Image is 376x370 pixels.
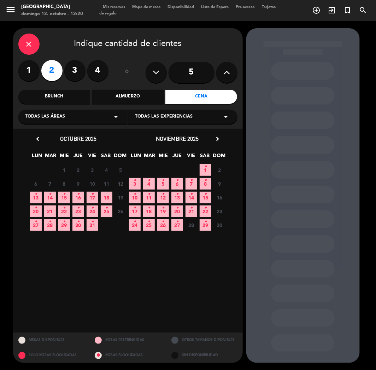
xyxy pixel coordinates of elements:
[158,151,169,163] span: MIE
[213,151,224,163] span: DOM
[199,151,211,163] span: SAB
[18,60,40,81] label: 1
[87,60,108,81] label: 4
[222,113,230,121] i: arrow_drop_down
[143,205,155,217] span: 18
[186,205,197,217] span: 21
[34,135,42,143] i: chevron_left
[35,189,37,200] i: •
[185,151,197,163] span: VIE
[190,202,193,214] i: •
[129,205,141,217] span: 17
[214,192,225,203] span: 16
[359,6,367,14] i: search
[116,60,139,85] div: ó
[157,205,169,217] span: 19
[58,192,70,203] span: 15
[21,4,83,11] div: [GEOGRAPHIC_DATA]
[63,216,65,227] i: •
[44,192,56,203] span: 14
[176,175,178,186] i: •
[72,151,84,163] span: JUE
[60,135,96,142] span: octubre 2025
[58,164,70,176] span: 1
[214,178,225,190] span: 9
[166,333,243,348] div: OTROS TAMAÑOS DIPONIBLES
[148,202,150,214] i: •
[157,219,169,231] span: 26
[87,164,98,176] span: 3
[89,333,166,348] div: MESAS RESTRINGIDAS
[91,216,94,227] i: •
[148,175,150,186] i: •
[35,216,37,227] i: •
[44,178,56,190] span: 7
[129,192,141,203] span: 10
[204,202,207,214] i: •
[92,90,164,104] div: Almuerzo
[204,189,207,200] i: •
[198,5,232,9] span: Lista de Espera
[115,164,127,176] span: 5
[214,219,225,231] span: 30
[18,34,237,55] div: Indique cantidad de clientes
[5,4,16,17] button: menu
[157,192,169,203] span: 12
[186,192,197,203] span: 14
[232,5,258,9] span: Pre-acceso
[77,202,80,214] i: •
[134,202,136,214] i: •
[144,151,155,163] span: MAR
[162,216,164,227] i: •
[204,161,207,172] i: •
[31,151,43,163] span: LUN
[49,189,51,200] i: •
[129,178,141,190] span: 3
[165,90,237,104] div: Cena
[214,205,225,217] span: 23
[176,202,178,214] i: •
[87,178,98,190] span: 10
[171,151,183,163] span: JUE
[115,192,127,203] span: 19
[101,164,112,176] span: 4
[156,135,199,142] span: noviembre 2025
[13,348,90,363] div: SOLO MESAS BLOQUEADAS
[162,202,164,214] i: •
[64,60,86,81] label: 3
[5,4,16,15] i: menu
[312,6,321,14] i: add_circle_outline
[190,175,193,186] i: •
[18,90,90,104] div: Brunch
[87,219,98,231] span: 31
[101,178,112,190] span: 11
[91,202,94,214] i: •
[30,192,42,203] span: 13
[114,151,125,163] span: DOM
[35,202,37,214] i: •
[72,178,84,190] span: 9
[171,205,183,217] span: 20
[58,205,70,217] span: 22
[87,192,98,203] span: 17
[101,192,112,203] span: 18
[200,219,211,231] span: 29
[44,205,56,217] span: 21
[204,175,207,186] i: •
[200,192,211,203] span: 15
[49,216,51,227] i: •
[200,178,211,190] span: 8
[164,5,198,9] span: Disponibilidad
[44,219,56,231] span: 28
[162,175,164,186] i: •
[190,189,193,200] i: •
[204,216,207,227] i: •
[186,178,197,190] span: 7
[176,189,178,200] i: •
[214,135,222,143] i: chevron_right
[148,189,150,200] i: •
[171,192,183,203] span: 13
[135,113,193,120] span: Todas las experiencias
[86,151,98,163] span: VIE
[157,178,169,190] span: 5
